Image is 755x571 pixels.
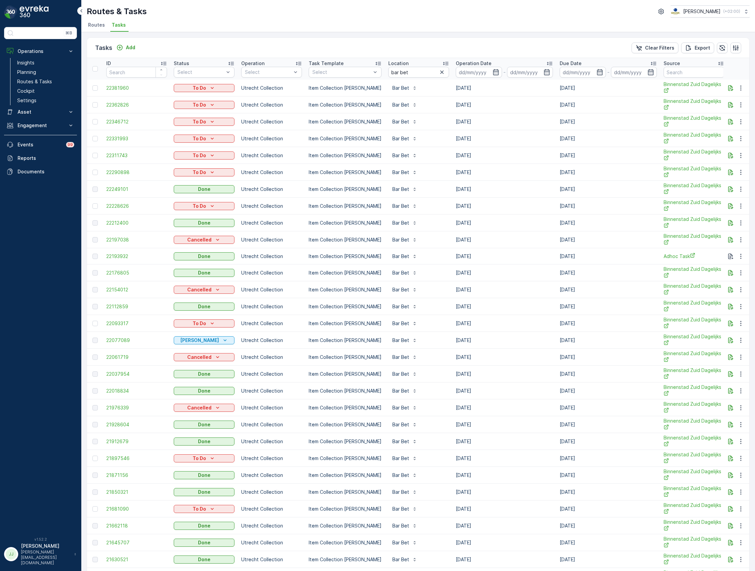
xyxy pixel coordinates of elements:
p: Export [695,45,710,51]
span: 21897546 [106,455,167,462]
p: To Do [193,85,206,91]
td: [DATE] [452,215,556,231]
span: Binnenstad Zuid Dagelijks [664,266,724,280]
button: To Do [174,84,234,92]
div: Toggle Row Selected [92,456,98,461]
p: [PERSON_NAME] [683,8,721,15]
span: 21912679 [106,438,167,445]
a: Binnenstad Zuid Dagelijks [664,451,724,465]
a: Binnenstad Zuid Dagelijks [664,333,724,347]
p: Bar Bet [392,421,409,428]
a: Binnenstad Zuid Dagelijks [664,115,724,129]
p: Reports [18,155,74,162]
a: Events99 [4,138,77,151]
span: 22212400 [106,220,167,226]
span: 22362826 [106,102,167,108]
p: Bar Bet [392,118,409,125]
button: Bar Bet [388,436,421,447]
a: 21871156 [106,472,167,479]
p: Bar Bet [392,152,409,159]
span: 22061719 [106,354,167,361]
td: [DATE] [556,433,660,450]
button: Bar Bet [388,133,421,144]
td: [DATE] [452,484,556,501]
td: [DATE] [556,113,660,130]
p: Bar Bet [392,220,409,226]
span: Binnenstad Zuid Dagelijks [664,401,724,415]
a: Planning [15,67,77,77]
td: [DATE] [452,366,556,382]
a: Binnenstad Zuid Dagelijks [664,502,724,516]
a: Binnenstad Zuid Dagelijks [664,316,724,330]
td: [DATE] [556,332,660,349]
a: Insights [15,58,77,67]
span: 22197038 [106,236,167,243]
a: 22193932 [106,253,167,260]
a: Binnenstad Zuid Dagelijks [664,165,724,179]
a: Binnenstad Zuid Dagelijks [664,299,724,313]
p: Engagement [18,122,63,129]
a: Binnenstad Zuid Dagelijks [664,182,724,196]
a: 21681090 [106,506,167,512]
td: [DATE] [556,416,660,433]
p: Bar Bet [392,253,409,260]
p: Done [198,269,211,276]
p: Planning [17,69,36,76]
span: 21928604 [106,421,167,428]
span: Binnenstad Zuid Dagelijks [664,367,724,381]
button: Asset [4,105,77,119]
p: Done [198,186,211,193]
td: [DATE] [452,517,556,534]
a: 22381960 [106,85,167,91]
button: Bar Bet [388,402,421,413]
a: Binnenstad Zuid Dagelijks [664,468,724,482]
td: [DATE] [556,147,660,164]
p: Done [198,388,211,394]
td: [DATE] [452,450,556,467]
span: 22290898 [106,169,167,176]
p: Bar Bet [392,489,409,495]
p: Bar Bet [392,102,409,108]
td: [DATE] [452,399,556,416]
div: Toggle Row Selected [92,153,98,158]
td: [DATE] [556,281,660,298]
button: Geen Afval [174,336,234,344]
a: 22018834 [106,388,167,394]
td: [DATE] [452,349,556,366]
button: Bar Bet [388,301,421,312]
td: [DATE] [452,382,556,399]
td: [DATE] [452,80,556,96]
td: [DATE] [452,315,556,332]
p: Done [198,303,211,310]
td: [DATE] [556,248,660,264]
button: Cancelled [174,236,234,244]
p: Bar Bet [392,455,409,462]
p: To Do [193,169,206,176]
img: logo [4,5,18,19]
button: Cancelled [174,286,234,294]
button: Clear Filters [632,42,678,53]
button: To Do [174,118,234,126]
img: basis-logo_rgb2x.png [671,8,680,15]
span: 22112859 [106,303,167,310]
span: 22037954 [106,371,167,377]
a: Binnenstad Zuid Dagelijks [664,418,724,431]
button: Bar Bet [388,251,421,262]
button: Bar Bet [388,184,421,195]
button: To Do [174,135,234,143]
p: Done [198,253,211,260]
button: Cancelled [174,353,234,361]
button: Export [681,42,714,53]
button: To Do [174,202,234,210]
td: [DATE] [556,349,660,366]
span: 22249101 [106,186,167,193]
p: To Do [193,320,206,327]
td: [DATE] [556,366,660,382]
div: Toggle Row Selected [92,321,98,326]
